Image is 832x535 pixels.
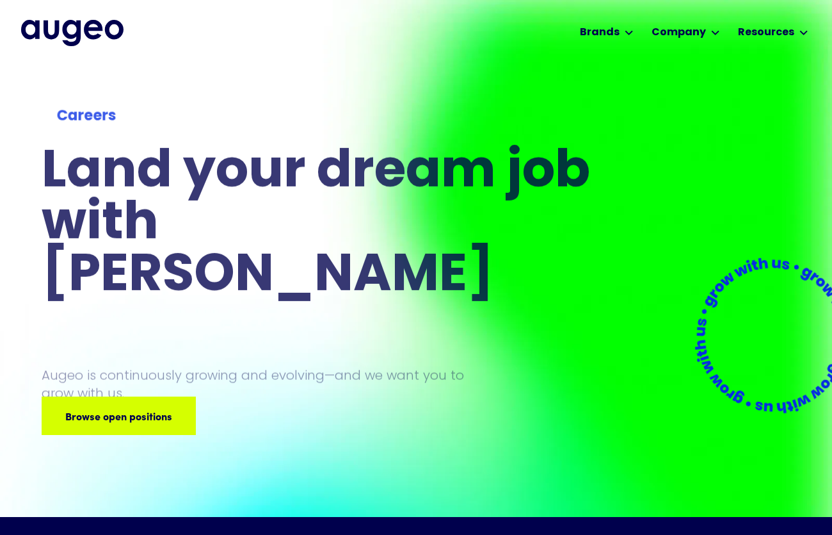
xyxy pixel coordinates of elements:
div: Company [652,25,706,40]
a: home [21,20,124,45]
img: Augeo's full logo in midnight blue. [21,20,124,45]
a: Browse open positions [42,397,196,435]
div: Resources [738,25,794,40]
strong: Careers [57,110,116,124]
div: Brands [580,25,620,40]
p: Augeo is continuously growing and evolving—and we want you to grow with us. [42,366,482,402]
h1: Land your dream job﻿ with [PERSON_NAME] [42,147,595,303]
